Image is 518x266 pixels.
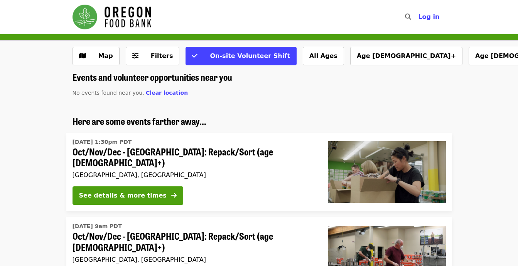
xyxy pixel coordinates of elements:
span: Oct/Nov/Dec - [GEOGRAPHIC_DATA]: Repack/Sort (age [DEMOGRAPHIC_DATA]+) [73,146,316,169]
button: Show map view [73,47,120,65]
span: Map [98,52,113,60]
span: Clear location [146,90,188,96]
span: Events and volunteer opportunities near you [73,70,232,84]
div: [GEOGRAPHIC_DATA], [GEOGRAPHIC_DATA] [73,171,316,179]
button: All Ages [303,47,344,65]
span: Here are some events farther away... [73,114,206,128]
input: Search [416,8,422,26]
time: [DATE] 9am PDT [73,222,122,230]
i: search icon [405,13,411,20]
span: Log in [418,13,439,20]
i: arrow-right icon [171,192,177,199]
span: Oct/Nov/Dec - [GEOGRAPHIC_DATA]: Repack/Sort (age [DEMOGRAPHIC_DATA]+) [73,230,316,253]
button: On-site Volunteer Shift [186,47,296,65]
a: See details for "Oct/Nov/Dec - Portland: Repack/Sort (age 8+)" [66,133,452,211]
span: Filters [151,52,173,60]
span: On-site Volunteer Shift [210,52,290,60]
button: Age [DEMOGRAPHIC_DATA]+ [350,47,462,65]
button: Log in [412,9,445,25]
div: See details & more times [79,191,167,200]
span: No events found near you. [73,90,144,96]
img: Oct/Nov/Dec - Portland: Repack/Sort (age 8+) organized by Oregon Food Bank [328,141,446,203]
i: check icon [192,52,197,60]
button: See details & more times [73,186,183,205]
div: [GEOGRAPHIC_DATA], [GEOGRAPHIC_DATA] [73,256,316,263]
time: [DATE] 1:30pm PDT [73,138,132,146]
i: map icon [79,52,86,60]
i: sliders-h icon [132,52,138,60]
button: Filters (0 selected) [126,47,180,65]
img: Oregon Food Bank - Home [73,5,151,29]
button: Clear location [146,89,188,97]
